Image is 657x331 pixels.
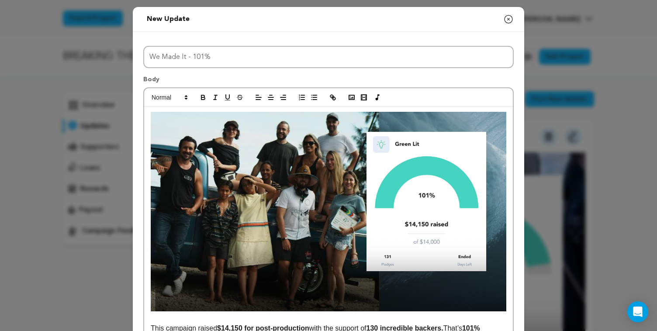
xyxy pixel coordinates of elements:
p: Body [143,75,514,87]
div: Open Intercom Messenger [627,301,648,322]
input: Title [143,46,514,68]
span: New update [147,16,190,23]
img: 1758481744-SUPPORTERS%20HORIZON%20(3).png [151,112,506,312]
